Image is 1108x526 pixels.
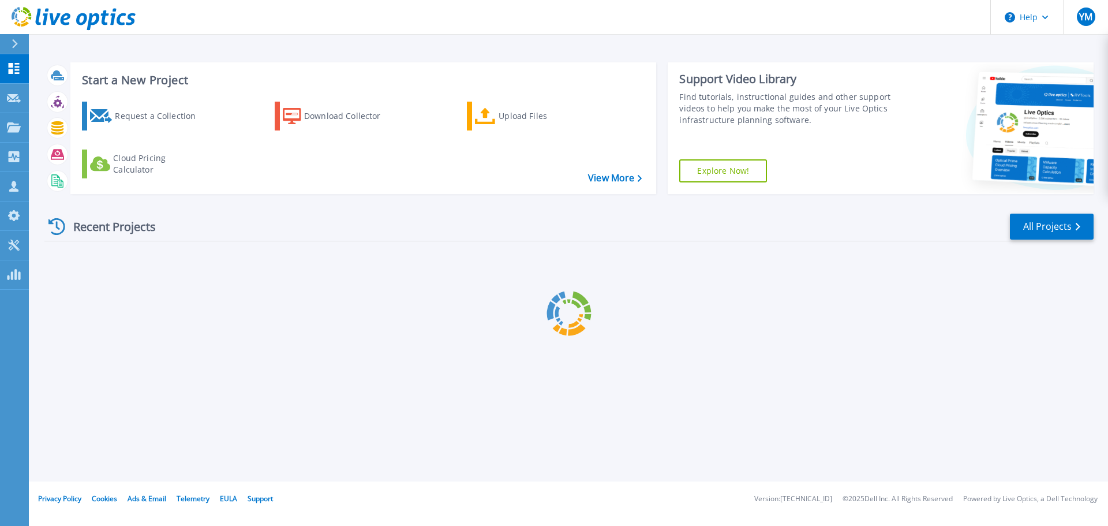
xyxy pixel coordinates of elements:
a: Telemetry [177,494,209,503]
a: Ads & Email [128,494,166,503]
li: Powered by Live Optics, a Dell Technology [963,495,1098,503]
li: © 2025 Dell Inc. All Rights Reserved [843,495,953,503]
a: Download Collector [275,102,403,130]
li: Version: [TECHNICAL_ID] [754,495,832,503]
a: Privacy Policy [38,494,81,503]
h3: Start a New Project [82,74,642,87]
a: Upload Files [467,102,596,130]
a: View More [588,173,642,184]
span: YM [1079,12,1092,21]
div: Cloud Pricing Calculator [113,152,205,176]
a: Cookies [92,494,117,503]
a: EULA [220,494,237,503]
div: Download Collector [304,105,396,128]
a: Explore Now! [679,159,767,182]
a: Cloud Pricing Calculator [82,150,211,178]
div: Recent Projects [44,212,171,241]
a: Request a Collection [82,102,211,130]
a: All Projects [1010,214,1094,240]
div: Find tutorials, instructional guides and other support videos to help you make the most of your L... [679,91,896,126]
a: Support [248,494,273,503]
div: Upload Files [499,105,591,128]
div: Request a Collection [115,105,207,128]
div: Support Video Library [679,72,896,87]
